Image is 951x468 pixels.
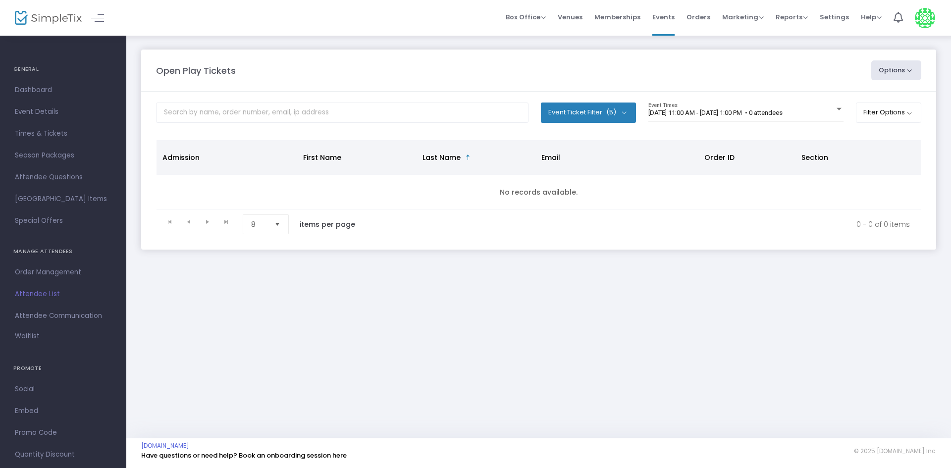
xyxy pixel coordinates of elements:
a: [DOMAIN_NAME] [141,442,189,450]
span: Admission [162,153,200,162]
span: Times & Tickets [15,127,111,140]
span: [GEOGRAPHIC_DATA] Items [15,193,111,206]
span: Attendee List [15,288,111,301]
h4: MANAGE ATTENDEES [13,242,113,261]
span: Season Packages [15,149,111,162]
span: Attendee Questions [15,171,111,184]
span: Marketing [722,12,764,22]
span: (5) [606,108,616,116]
a: Have questions or need help? Book an onboarding session here [141,451,347,460]
div: Data table [157,140,921,210]
span: Email [541,153,560,162]
span: Order Management [15,266,111,279]
h4: GENERAL [13,59,113,79]
span: 8 [251,219,266,229]
span: Box Office [506,12,546,22]
span: Help [861,12,882,22]
span: Quantity Discount [15,448,111,461]
span: Dashboard [15,84,111,97]
span: Last Name [423,153,461,162]
button: Options [871,60,922,80]
label: items per page [300,219,355,229]
span: © 2025 [DOMAIN_NAME] Inc. [854,447,936,455]
span: Events [652,4,675,30]
button: Event Ticket Filter(5) [541,103,636,122]
span: Special Offers [15,214,111,227]
span: Memberships [594,4,640,30]
span: Venues [558,4,582,30]
span: Event Details [15,105,111,118]
span: [DATE] 11:00 AM - [DATE] 1:00 PM • 0 attendees [648,109,783,116]
span: Embed [15,405,111,417]
td: No records available. [157,175,921,210]
span: Attendee Communication [15,310,111,322]
h4: PROMOTE [13,359,113,378]
span: Social [15,383,111,396]
button: Filter Options [856,103,922,122]
span: Orders [687,4,710,30]
span: Promo Code [15,426,111,439]
button: Select [270,215,284,234]
span: Sortable [464,154,472,161]
span: Section [801,153,828,162]
span: Settings [820,4,849,30]
span: Order ID [704,153,735,162]
m-panel-title: Open Play Tickets [156,64,236,77]
span: Reports [776,12,808,22]
span: First Name [303,153,341,162]
input: Search by name, order number, email, ip address [156,103,528,123]
span: Waitlist [15,331,40,341]
kendo-pager-info: 0 - 0 of 0 items [376,214,910,234]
